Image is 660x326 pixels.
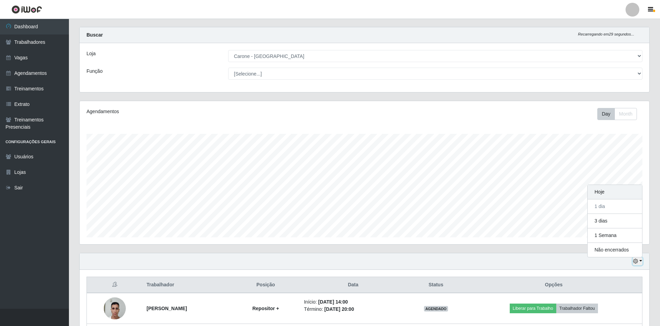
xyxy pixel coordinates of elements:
[588,228,642,243] button: 1 Semana
[406,277,465,293] th: Status
[324,306,354,312] time: [DATE] 20:00
[232,277,300,293] th: Posição
[597,108,637,120] div: First group
[11,5,42,14] img: CoreUI Logo
[87,50,95,57] label: Loja
[588,199,642,214] button: 1 dia
[597,108,642,120] div: Toolbar with button groups
[104,294,126,323] img: 1755648564226.jpeg
[252,306,279,311] strong: Repositor +
[510,304,556,313] button: Liberar para Trabalho
[304,298,402,306] li: Início:
[588,185,642,199] button: Hoje
[304,306,402,313] li: Término:
[615,108,637,120] button: Month
[87,68,103,75] label: Função
[87,32,103,38] strong: Buscar
[588,214,642,228] button: 3 dias
[300,277,406,293] th: Data
[142,277,232,293] th: Trabalhador
[588,243,642,257] button: Não encerrados
[597,108,615,120] button: Day
[146,306,187,311] strong: [PERSON_NAME]
[424,306,448,312] span: AGENDADO
[578,32,634,36] i: Recarregando em 29 segundos...
[87,108,312,115] div: Agendamentos
[465,277,642,293] th: Opções
[556,304,598,313] button: Trabalhador Faltou
[318,299,348,305] time: [DATE] 14:00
